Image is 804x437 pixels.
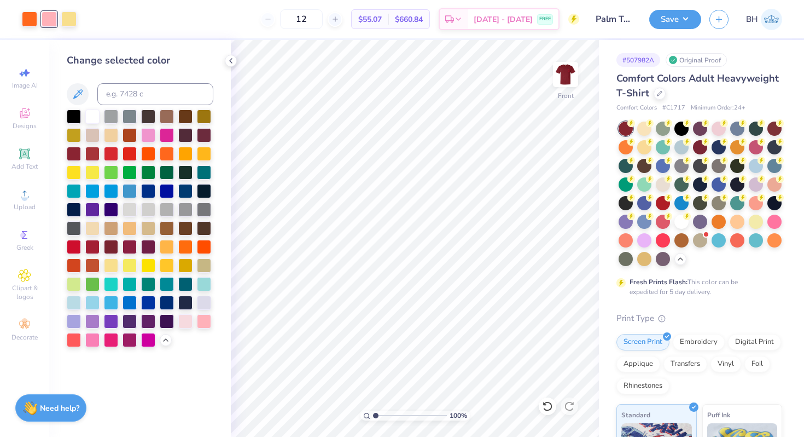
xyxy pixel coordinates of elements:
[5,284,44,301] span: Clipart & logos
[450,411,467,421] span: 100 %
[616,72,779,100] span: Comfort Colors Adult Heavyweight T-Shirt
[621,409,650,421] span: Standard
[474,14,533,25] span: [DATE] - [DATE]
[555,64,576,85] img: Front
[673,334,725,350] div: Embroidery
[649,10,701,29] button: Save
[395,14,423,25] span: $660.84
[728,334,781,350] div: Digital Print
[746,9,782,30] a: BH
[97,83,213,105] input: e.g. 7428 c
[616,312,782,325] div: Print Type
[11,162,38,171] span: Add Text
[761,9,782,30] img: Bella Henkels
[707,409,730,421] span: Puff Ink
[67,53,213,68] div: Change selected color
[11,333,38,342] span: Decorate
[358,14,382,25] span: $55.07
[666,53,727,67] div: Original Proof
[587,8,641,30] input: Untitled Design
[616,356,660,372] div: Applique
[662,104,685,113] span: # C1717
[746,13,758,26] span: BH
[616,334,669,350] div: Screen Print
[630,277,764,297] div: This color can be expedited for 5 day delivery.
[630,278,688,286] strong: Fresh Prints Flash:
[280,9,323,29] input: – –
[744,356,770,372] div: Foil
[16,243,33,252] span: Greek
[12,81,38,90] span: Image AI
[710,356,741,372] div: Vinyl
[40,403,79,413] strong: Need help?
[539,15,551,23] span: FREE
[691,104,745,113] span: Minimum Order: 24 +
[616,378,669,394] div: Rhinestones
[13,122,37,130] span: Designs
[558,91,574,101] div: Front
[616,53,660,67] div: # 507982A
[14,203,36,211] span: Upload
[663,356,707,372] div: Transfers
[616,104,657,113] span: Comfort Colors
